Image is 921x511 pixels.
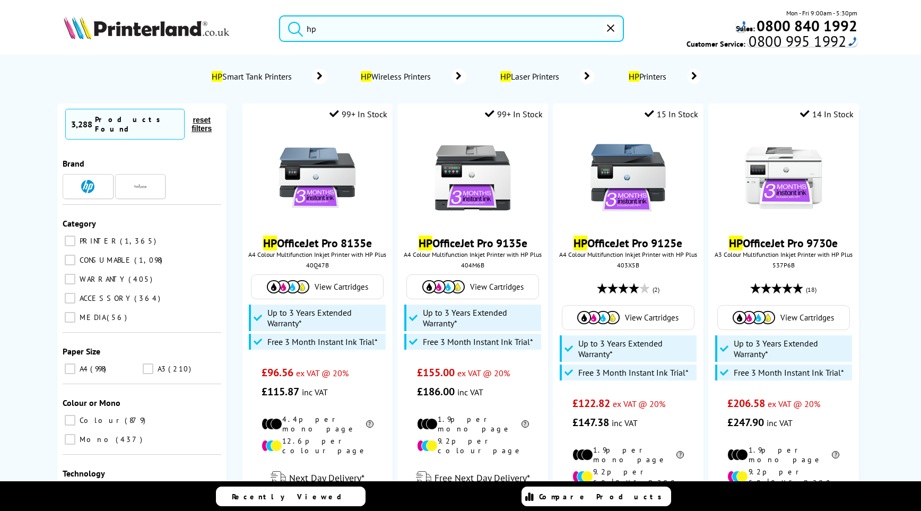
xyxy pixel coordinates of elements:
span: Smart Tank Printers [210,71,297,82]
span: Free Next Day Delivery* [435,472,530,484]
a: HPOfficeJet Pro 8135e [263,236,372,250]
span: inc VAT [767,418,793,428]
span: View Cartridges [625,313,679,323]
input: A4 998 [65,363,75,374]
span: ex VAT @ 20% [613,399,665,409]
div: 99+ In Stock [329,109,387,119]
span: A4 Colour Multifunction Inkjet Printer with HP Plus [248,250,387,258]
img: Printerland Logo [64,16,229,39]
span: Printers [626,71,672,82]
span: Free 3 Month Instant Ink Trial* [734,367,844,378]
li: 1.9p per mono page [727,445,839,464]
span: View Cartridges [470,282,524,292]
a: Recently Viewed [216,487,366,506]
span: 1,098 [134,255,165,265]
span: WARRANTY [77,274,127,284]
li: 4.4p per mono page [262,414,373,434]
div: 99+ In Stock [485,109,543,119]
span: A4 [77,364,89,374]
span: £155.00 [417,366,455,379]
span: 437 [116,435,145,444]
div: Products Found [95,115,179,134]
li: 9.2p per colour page [727,467,839,486]
span: Category [63,218,96,229]
div: 40Q47B [250,261,385,269]
li: 1.9p per mono page [572,445,684,464]
span: £206.58 [727,396,765,410]
span: Technology [63,468,105,479]
img: Cartridges [577,311,620,324]
span: ex VAT @ 20% [457,368,510,378]
a: View Cartridges [257,280,378,293]
a: View Cartridges [723,311,844,324]
a: Printerland Logo [64,16,266,41]
span: £122.82 [572,396,610,410]
a: View Cartridges [412,280,533,293]
div: modal_delivery [403,463,542,493]
span: View Cartridges [780,313,834,323]
span: 405 [128,274,155,284]
span: PRINTER [77,236,119,246]
img: Cartridges [422,280,465,293]
span: A3 Colour Multifunction Inkjet Printer with HP Plus [714,250,853,258]
span: A3 [155,364,167,374]
input: PRINTER 1,365 [65,236,75,246]
span: Brand [63,158,84,169]
span: Wireless Printers [359,71,436,82]
a: HPWireless Printers [359,69,466,84]
input: Sea [279,15,624,42]
img: Cartridges [267,280,309,293]
input: CONSUMABLE 1,098 [65,255,75,265]
div: Call: 0800 840 1992 [736,21,746,32]
span: inc VAT [302,387,328,397]
img: hp-officejet-pro-9135e-front-new-small.jpg [433,138,512,218]
div: 15 In Stock [645,109,698,119]
span: Free 3 Month Instant Ink Trial* [267,336,378,347]
span: (2) [653,280,659,300]
input: MEDIA 56 [65,312,75,323]
span: Up to 3 Years Extended Warranty* [423,307,538,328]
li: 9.2p per colour page [417,436,529,455]
mark: HP [419,236,432,250]
li: 1.9p per mono page [417,414,529,434]
span: MEDIA [77,313,106,322]
span: 56 [107,313,129,322]
span: 3,288 [71,119,92,129]
span: Laser Printers [498,71,564,82]
span: Mon - Fri 9:00am - 5:30pm [786,8,857,18]
input: A3 210 [143,363,153,374]
mark: HP [629,71,639,82]
mark: HP [212,71,222,82]
b: 0800 840 1992 [757,16,857,36]
span: Recently Viewed [232,492,352,501]
a: 0800 840 1992 [755,21,857,31]
a: HPOfficeJet Pro 9125e [574,236,682,250]
button: reset filters [185,115,219,133]
span: A4 Colour Multifunction Inkjet Printer with HP Plus [403,250,542,258]
li: 12.6p per colour page [262,436,373,455]
input: Mono 437 [65,434,75,445]
span: 879 [125,415,148,425]
img: hp-8135e-front-new-small.jpg [277,138,357,218]
span: ex VAT @ 20% [296,368,349,378]
span: inc VAT [457,387,483,397]
span: Free 3 Month Instant Ink Trial* [578,367,689,378]
div: 403X5B [561,261,695,269]
span: inc VAT [612,418,638,428]
a: Compare Products [522,487,671,506]
mark: HP [263,236,277,250]
img: Navigator [134,180,147,193]
input: Colour 879 [65,415,75,426]
span: Up to 3 Years Extended Warranty* [267,307,383,328]
span: £247.90 [727,415,764,429]
div: 537P6B [716,261,850,269]
mark: HP [500,71,511,82]
span: £96.56 [262,366,293,379]
span: Mono [77,435,115,444]
span: Paper Size [63,346,100,357]
span: 364 [134,293,163,303]
a: HPLaser Printers [498,69,594,84]
a: HPSmart Tank Printers [210,69,327,84]
img: hp-officejet-pro-9125e-front-new-small.jpg [588,138,668,218]
img: HP [81,180,94,193]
